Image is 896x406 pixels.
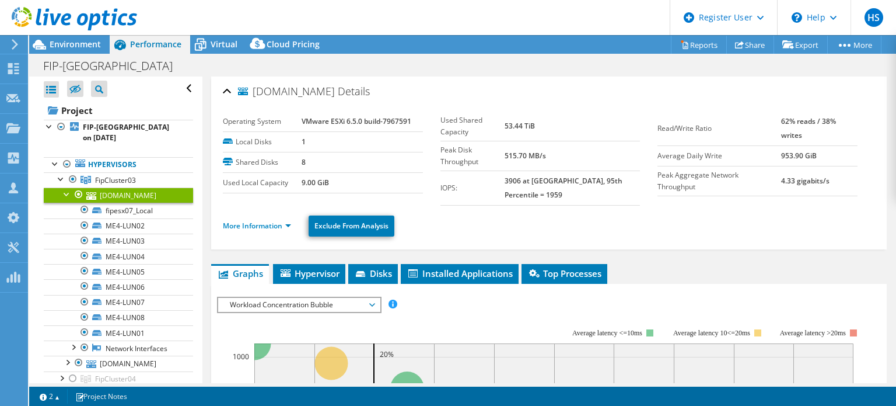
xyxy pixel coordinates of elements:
b: 515.70 MB/s [505,151,546,161]
svg: \n [792,12,802,23]
label: Peak Aggregate Network Throughput [657,169,781,193]
a: Share [726,36,774,54]
a: Reports [671,36,727,54]
b: 3906 at [GEOGRAPHIC_DATA], 95th Percentile = 1959 [505,176,622,200]
a: [DOMAIN_NAME] [44,188,193,203]
label: Used Local Capacity [223,177,302,189]
h1: FIP-[GEOGRAPHIC_DATA] [38,60,191,72]
span: Performance [130,39,181,50]
text: 20% [380,349,394,359]
a: Exclude From Analysis [309,216,394,237]
b: VMware ESXi 6.5.0 build-7967591 [302,116,411,126]
a: Project [44,101,193,120]
label: IOPS: [440,182,505,194]
a: fipesx07_Local [44,203,193,218]
b: 1 [302,137,306,147]
span: Details [338,84,370,98]
span: Graphs [217,268,263,279]
a: ME4-LUN07 [44,295,193,310]
text: 1000 [233,352,249,362]
span: Top Processes [527,268,601,279]
a: ME4-LUN05 [44,264,193,279]
label: Read/Write Ratio [657,123,781,134]
a: [DOMAIN_NAME] [44,356,193,371]
a: ME4-LUN02 [44,218,193,234]
span: Workload Concentration Bubble [224,298,374,312]
span: FipCluster03 [95,175,136,185]
a: More [827,36,881,54]
b: 4.33 gigabits/s [781,176,829,186]
tspan: Average latency 10<=20ms [673,329,750,337]
a: Export [773,36,828,54]
a: FipCluster04 [44,372,193,387]
span: Installed Applications [407,268,513,279]
a: More Information [223,221,291,231]
a: FIP-[GEOGRAPHIC_DATA] on [DATE] [44,120,193,145]
b: 8 [302,157,306,167]
label: Used Shared Capacity [440,114,505,138]
label: Operating System [223,116,302,127]
a: 2 [32,389,68,404]
a: ME4-LUN01 [44,325,193,341]
label: Average Daily Write [657,150,781,162]
span: Disks [354,268,392,279]
span: FipCluster04 [95,374,136,384]
span: Virtual [211,39,237,50]
a: Project Notes [67,389,135,404]
span: Environment [50,39,101,50]
a: ME4-LUN03 [44,234,193,249]
span: Hypervisor [279,268,339,279]
a: FipCluster03 [44,172,193,188]
label: Peak Disk Throughput [440,144,505,168]
tspan: Average latency <=10ms [572,329,642,337]
a: Network Interfaces [44,341,193,356]
b: FIP-[GEOGRAPHIC_DATA] on [DATE] [83,122,169,143]
span: [DOMAIN_NAME] [238,86,335,98]
b: 62% reads / 38% writes [781,116,836,140]
a: ME4-LUN06 [44,279,193,294]
a: ME4-LUN04 [44,249,193,264]
b: 53.44 TiB [505,121,535,131]
label: Local Disks [223,136,302,148]
label: Shared Disks [223,157,302,168]
a: ME4-LUN08 [44,310,193,325]
text: Average latency >20ms [780,329,846,337]
b: 9.00 GiB [302,178,329,188]
span: Cloud Pricing [267,39,320,50]
b: 953.90 GiB [781,151,817,161]
span: HS [864,8,883,27]
a: Hypervisors [44,157,193,172]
